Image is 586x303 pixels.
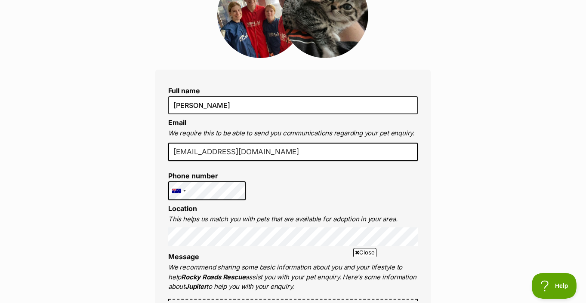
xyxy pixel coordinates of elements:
div: Australia: +61 [169,182,188,200]
input: E.g. Jimmy Chew [168,96,418,114]
label: Message [168,252,199,261]
p: We require this to be able to send you communications regarding your pet enquiry. [168,129,418,138]
label: Phone number [168,172,246,180]
label: Full name [168,87,418,95]
label: Location [168,204,197,213]
span: Close [353,248,376,257]
p: This helps us match you with pets that are available for adoption in your area. [168,214,418,224]
iframe: Help Scout Beacon - Open [532,273,577,299]
iframe: Advertisement [84,260,502,299]
label: Email [168,118,186,127]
